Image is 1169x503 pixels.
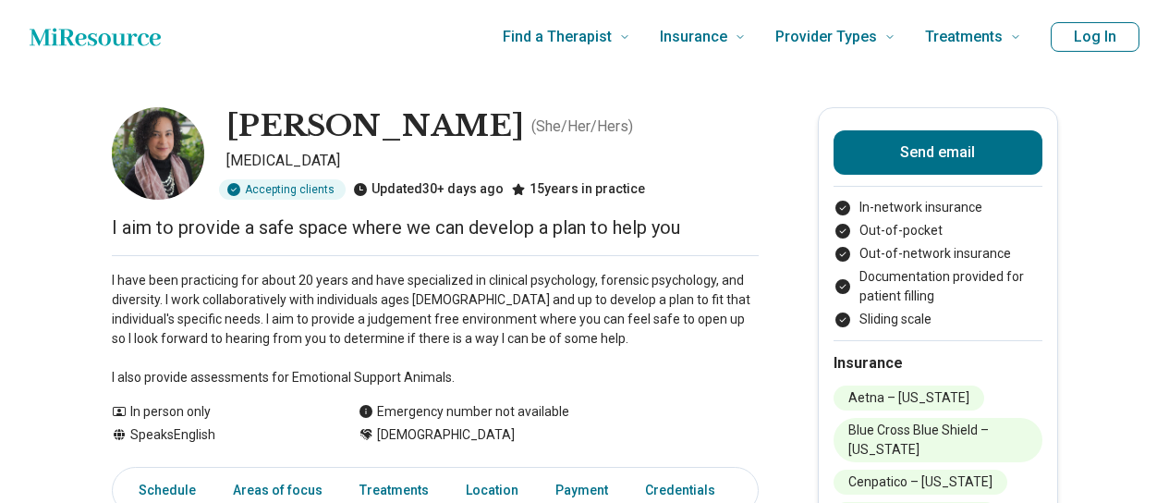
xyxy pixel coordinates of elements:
[834,130,1042,175] button: Send email
[359,402,569,422] div: Emergency number not available
[834,418,1042,462] li: Blue Cross Blue Shield – [US_STATE]
[925,24,1003,50] span: Treatments
[511,179,645,200] div: 15 years in practice
[834,352,1042,374] h2: Insurance
[503,24,612,50] span: Find a Therapist
[834,221,1042,240] li: Out-of-pocket
[834,198,1042,329] ul: Payment options
[834,386,984,411] li: Aetna – [US_STATE]
[219,179,346,200] div: Accepting clients
[30,18,161,55] a: Home page
[660,24,727,50] span: Insurance
[834,310,1042,329] li: Sliding scale
[226,150,759,172] p: [MEDICAL_DATA]
[112,271,759,387] p: I have been practicing for about 20 years and have specialized in clinical psychology, forensic p...
[834,244,1042,264] li: Out-of-network insurance
[112,215,759,240] p: I aim to provide a safe space where we can develop a plan to help you
[112,107,204,200] img: Mirna Loya, Psychologist
[531,116,633,138] p: ( She/Her/Hers )
[112,402,322,422] div: In person only
[353,179,504,200] div: Updated 30+ days ago
[834,198,1042,217] li: In-network insurance
[377,425,515,445] span: [DEMOGRAPHIC_DATA]
[1051,22,1139,52] button: Log In
[834,267,1042,306] li: Documentation provided for patient filling
[834,470,1007,495] li: Cenpatico – [US_STATE]
[775,24,877,50] span: Provider Types
[226,107,524,146] h1: [PERSON_NAME]
[112,425,322,445] div: Speaks English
